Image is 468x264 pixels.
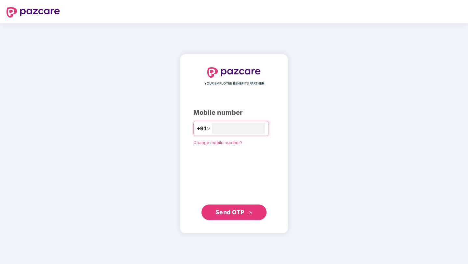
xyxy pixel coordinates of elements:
[215,209,244,216] span: Send OTP
[207,126,211,130] span: down
[207,67,261,78] img: logo
[197,125,207,133] span: +91
[249,211,253,215] span: double-right
[193,108,275,118] div: Mobile number
[193,140,242,145] a: Change mobile number?
[204,81,264,86] span: YOUR EMPLOYEE BENEFITS PARTNER
[201,205,267,220] button: Send OTPdouble-right
[7,7,60,18] img: logo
